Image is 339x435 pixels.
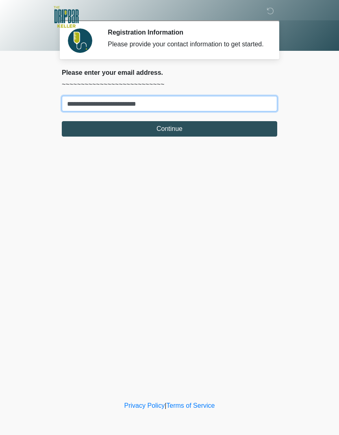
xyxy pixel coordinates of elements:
img: Agent Avatar [68,28,92,53]
div: Please provide your contact information to get started. [108,39,265,49]
a: Privacy Policy [124,402,165,409]
a: | [165,402,166,409]
h2: Please enter your email address. [62,69,277,76]
p: ~~~~~~~~~~~~~~~~~~~~~~~~~~~ [62,80,277,89]
a: Terms of Service [166,402,215,409]
button: Continue [62,121,277,137]
img: The DRIPBaR - Keller Logo [54,6,79,28]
